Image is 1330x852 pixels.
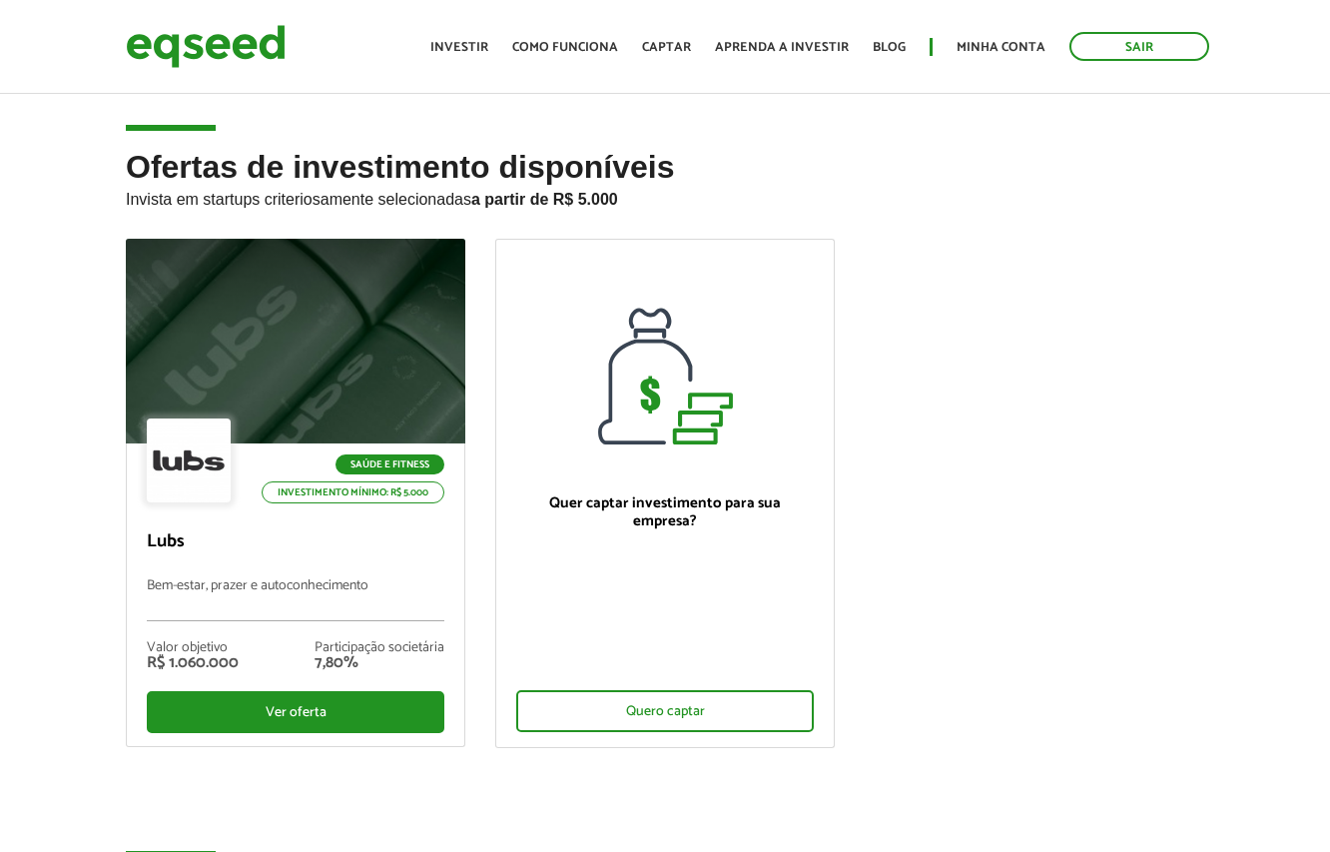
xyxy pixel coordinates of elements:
div: Ver oferta [147,691,444,733]
div: Participação societária [315,641,444,655]
p: Lubs [147,531,444,553]
h2: Ofertas de investimento disponíveis [126,150,1204,239]
a: Captar [642,41,691,54]
a: Saúde e Fitness Investimento mínimo: R$ 5.000 Lubs Bem-estar, prazer e autoconhecimento Valor obj... [126,239,465,747]
a: Como funciona [512,41,618,54]
div: R$ 1.060.000 [147,655,239,671]
a: Blog [873,41,906,54]
div: Valor objetivo [147,641,239,655]
p: Saúde e Fitness [335,454,444,474]
p: Bem-estar, prazer e autoconhecimento [147,578,444,621]
a: Investir [430,41,488,54]
a: Minha conta [957,41,1045,54]
p: Investimento mínimo: R$ 5.000 [262,481,444,503]
div: Quero captar [516,690,814,732]
a: Aprenda a investir [715,41,849,54]
strong: a partir de R$ 5.000 [471,191,618,208]
div: 7,80% [315,655,444,671]
p: Invista em startups criteriosamente selecionadas [126,185,1204,209]
a: Quer captar investimento para sua empresa? Quero captar [495,239,835,748]
p: Quer captar investimento para sua empresa? [516,494,814,530]
a: Sair [1069,32,1209,61]
img: EqSeed [126,20,286,73]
